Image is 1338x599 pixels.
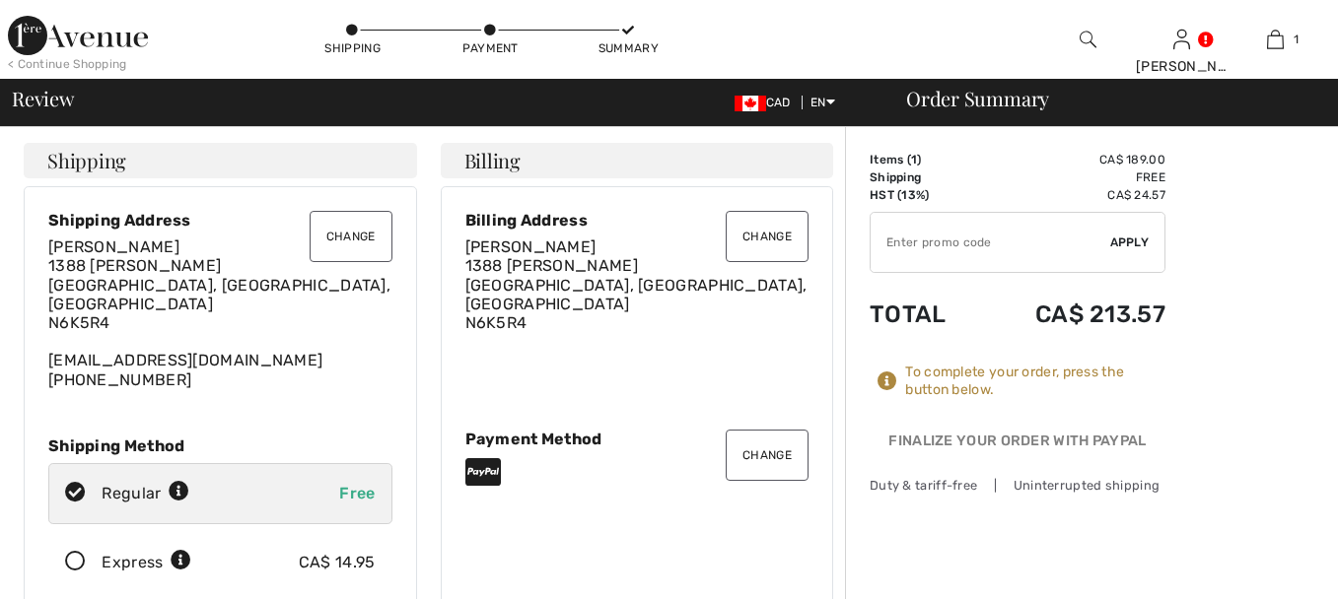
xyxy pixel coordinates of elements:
[48,256,390,332] span: 1388 [PERSON_NAME] [GEOGRAPHIC_DATA], [GEOGRAPHIC_DATA], [GEOGRAPHIC_DATA] N6K5R4
[871,213,1110,272] input: Promo code
[102,482,189,505] div: Regular
[882,89,1326,108] div: Order Summary
[870,168,979,186] td: Shipping
[465,430,810,448] div: Payment Method
[1173,30,1190,48] a: Sign In
[979,168,1165,186] td: Free
[465,256,808,332] span: 1388 [PERSON_NAME] [GEOGRAPHIC_DATA], [GEOGRAPHIC_DATA], [GEOGRAPHIC_DATA] N6K5R4
[465,211,810,230] div: Billing Address
[1136,56,1228,77] div: [PERSON_NAME]
[1110,233,1150,251] span: Apply
[299,551,376,574] div: CA$ 14.95
[1173,28,1190,51] img: My Info
[870,281,979,348] td: Total
[310,211,392,262] button: Change
[48,237,392,389] div: [EMAIL_ADDRESS][DOMAIN_NAME] [PHONE_NUMBER]
[870,151,979,168] td: Items ( )
[1294,31,1299,48] span: 1
[979,186,1165,204] td: CA$ 24.57
[48,436,392,455] div: Shipping Method
[464,151,521,170] span: Billing
[735,96,766,111] img: Canadian Dollar
[979,281,1165,348] td: CA$ 213.57
[599,39,658,57] div: Summary
[810,96,835,109] span: EN
[870,186,979,204] td: HST (13%)
[47,151,126,170] span: Shipping
[870,431,1165,460] div: Finalize Your Order with PayPal
[735,96,799,109] span: CAD
[460,39,520,57] div: Payment
[726,211,809,262] button: Change
[1080,28,1096,51] img: search the website
[1267,28,1284,51] img: My Bag
[870,476,1165,495] div: Duty & tariff-free | Uninterrupted shipping
[911,153,917,166] span: 1
[8,16,148,55] img: 1ère Avenue
[905,364,1165,399] div: To complete your order, press the button below.
[726,430,809,481] button: Change
[1230,28,1321,51] a: 1
[48,211,392,230] div: Shipping Address
[979,151,1165,168] td: CA$ 189.00
[48,237,179,256] span: [PERSON_NAME]
[465,237,597,256] span: [PERSON_NAME]
[339,484,375,502] span: Free
[8,55,127,73] div: < Continue Shopping
[323,39,383,57] div: Shipping
[12,89,74,108] span: Review
[102,551,191,574] div: Express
